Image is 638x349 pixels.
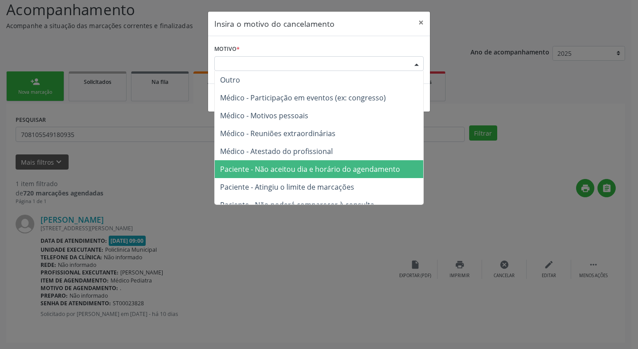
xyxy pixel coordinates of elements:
[220,200,374,210] span: Paciente - Não poderá comparecer à consulta
[220,182,354,192] span: Paciente - Atingiu o limite de marcações
[412,12,430,33] button: Close
[220,93,386,103] span: Médico - Participação em eventos (ex: congresso)
[220,111,308,120] span: Médico - Motivos pessoais
[220,129,335,138] span: Médico - Reuniões extraordinárias
[214,18,335,29] h5: Insira o motivo do cancelamento
[214,42,240,56] label: Motivo
[220,146,333,156] span: Médico - Atestado do profissional
[220,164,400,174] span: Paciente - Não aceitou dia e horário do agendamento
[220,75,240,85] span: Outro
